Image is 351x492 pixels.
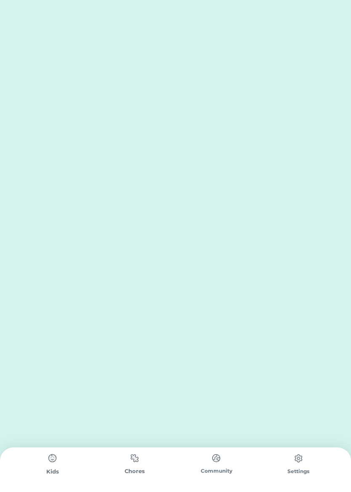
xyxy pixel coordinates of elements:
[258,468,340,475] div: Settings
[208,450,225,466] img: type%3Dchores%2C%20state%3Ddefault.svg
[175,467,258,475] div: Community
[44,450,61,467] img: type%3Dchores%2C%20state%3Ddefault.svg
[290,450,307,467] img: type%3Dchores%2C%20state%3Ddefault.svg
[94,467,176,476] div: Chores
[126,450,143,466] img: type%3Dchores%2C%20state%3Ddefault.svg
[12,468,94,476] div: Kids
